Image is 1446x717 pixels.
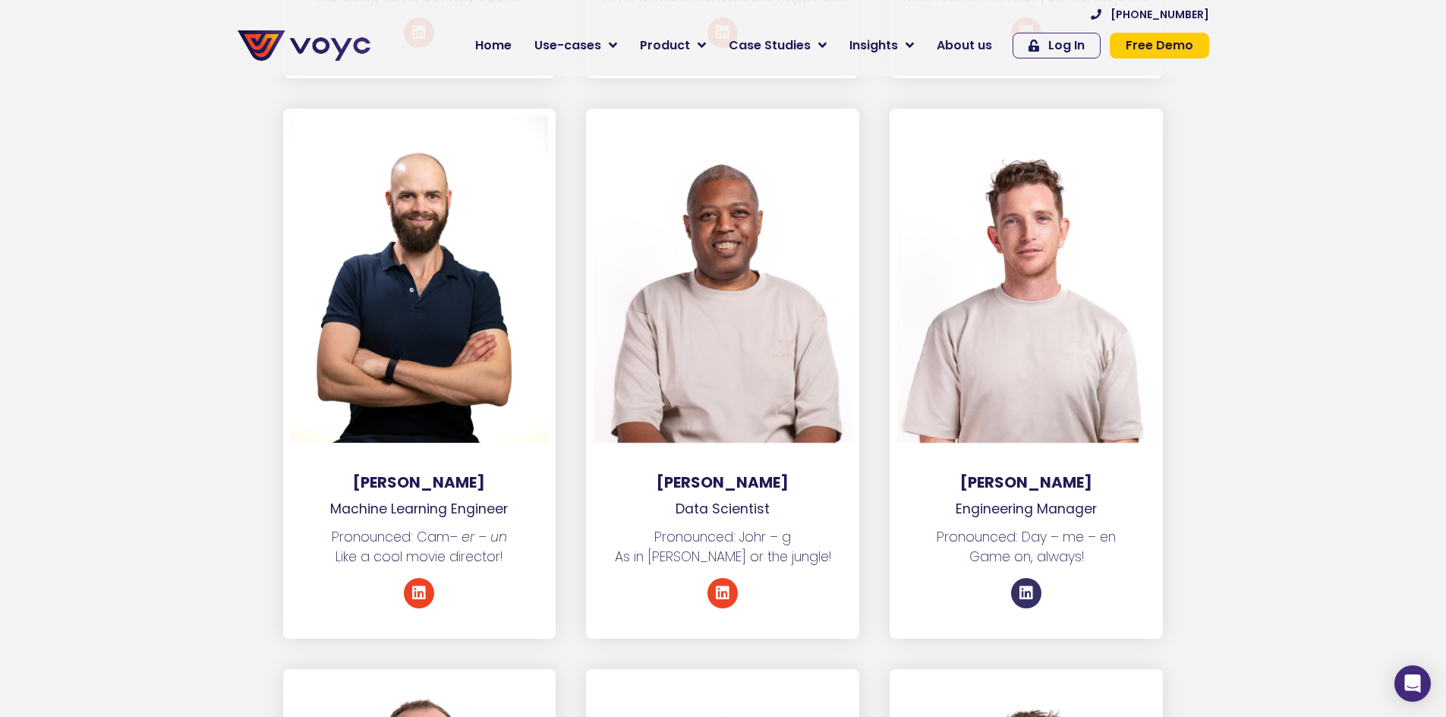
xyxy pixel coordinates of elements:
[283,499,556,519] p: Machine Learning Engineer
[1126,39,1193,52] span: Free Demo
[1091,9,1209,20] a: [PHONE_NUMBER]
[586,527,859,567] p: Pronounced: Johr – g As in [PERSON_NAME] or the jungle!
[890,473,1163,491] h3: [PERSON_NAME]
[534,36,601,55] span: Use-cases
[849,36,898,55] span: Insights
[586,473,859,491] h3: [PERSON_NAME]
[449,528,507,546] em: – er – un
[283,527,556,567] p: Pronounced: Cam Like a cool movie director!
[475,36,512,55] span: Home
[586,499,859,519] p: Data Scientist
[890,499,1163,519] p: Engineering Manager
[1394,665,1431,702] div: Open Intercom Messenger
[925,30,1003,61] a: About us
[523,30,628,61] a: Use-cases
[628,30,717,61] a: Product
[937,36,992,55] span: About us
[1048,39,1085,52] span: Log In
[1110,9,1209,20] span: [PHONE_NUMBER]
[238,30,370,61] img: voyc-full-logo
[464,30,523,61] a: Home
[283,473,556,491] h3: [PERSON_NAME]
[717,30,838,61] a: Case Studies
[640,36,690,55] span: Product
[1110,33,1209,58] a: Free Demo
[1013,33,1101,58] a: Log In
[890,527,1163,567] p: Pronounced: Day – me – en Game on, always!
[838,30,925,61] a: Insights
[729,36,811,55] span: Case Studies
